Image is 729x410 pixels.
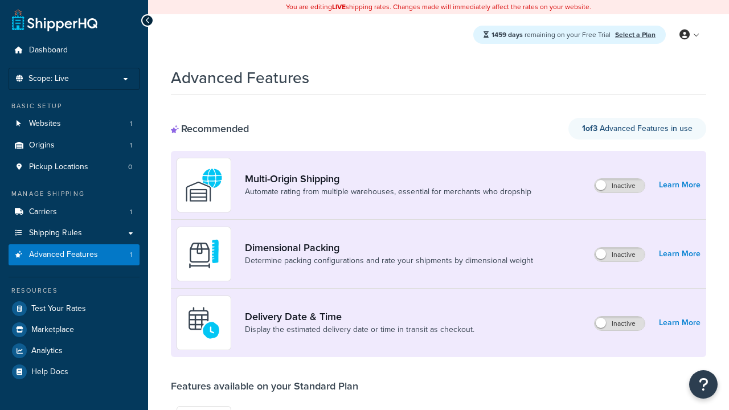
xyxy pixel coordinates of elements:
[128,162,132,172] span: 0
[9,298,140,319] a: Test Your Rates
[332,2,346,12] b: LIVE
[582,122,597,134] strong: 1 of 3
[171,67,309,89] h1: Advanced Features
[184,234,224,274] img: DTVBYsAAAAAASUVORK5CYII=
[9,244,140,265] li: Advanced Features
[582,122,693,134] span: Advanced Features in use
[28,74,69,84] span: Scope: Live
[9,135,140,156] li: Origins
[245,310,474,323] a: Delivery Date & Time
[9,113,140,134] a: Websites1
[9,202,140,223] a: Carriers1
[9,40,140,61] a: Dashboard
[9,101,140,111] div: Basic Setup
[492,30,523,40] strong: 1459 days
[9,135,140,156] a: Origins1
[184,165,224,205] img: WatD5o0RtDAAAAAElFTkSuQmCC
[29,250,98,260] span: Advanced Features
[595,179,645,192] label: Inactive
[9,157,140,178] a: Pickup Locations0
[29,162,88,172] span: Pickup Locations
[31,346,63,356] span: Analytics
[130,141,132,150] span: 1
[31,367,68,377] span: Help Docs
[130,119,132,129] span: 1
[29,141,55,150] span: Origins
[9,113,140,134] li: Websites
[245,255,533,266] a: Determine packing configurations and rate your shipments by dimensional weight
[9,286,140,296] div: Resources
[184,303,224,343] img: gfkeb5ejjkALwAAAABJRU5ErkJggg==
[9,223,140,244] a: Shipping Rules
[9,157,140,178] li: Pickup Locations
[171,122,249,135] div: Recommended
[615,30,656,40] a: Select a Plan
[492,30,612,40] span: remaining on your Free Trial
[130,250,132,260] span: 1
[245,324,474,335] a: Display the estimated delivery date or time in transit as checkout.
[29,46,68,55] span: Dashboard
[9,319,140,340] a: Marketplace
[9,341,140,361] a: Analytics
[595,248,645,261] label: Inactive
[245,186,531,198] a: Automate rating from multiple warehouses, essential for merchants who dropship
[659,246,701,262] a: Learn More
[31,304,86,314] span: Test Your Rates
[9,189,140,199] div: Manage Shipping
[31,325,74,335] span: Marketplace
[659,315,701,331] a: Learn More
[171,380,358,392] div: Features available on your Standard Plan
[9,244,140,265] a: Advanced Features1
[29,119,61,129] span: Websites
[595,317,645,330] label: Inactive
[245,173,531,185] a: Multi-Origin Shipping
[689,370,718,399] button: Open Resource Center
[9,202,140,223] li: Carriers
[130,207,132,217] span: 1
[29,207,57,217] span: Carriers
[29,228,82,238] span: Shipping Rules
[9,362,140,382] a: Help Docs
[245,241,533,254] a: Dimensional Packing
[659,177,701,193] a: Learn More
